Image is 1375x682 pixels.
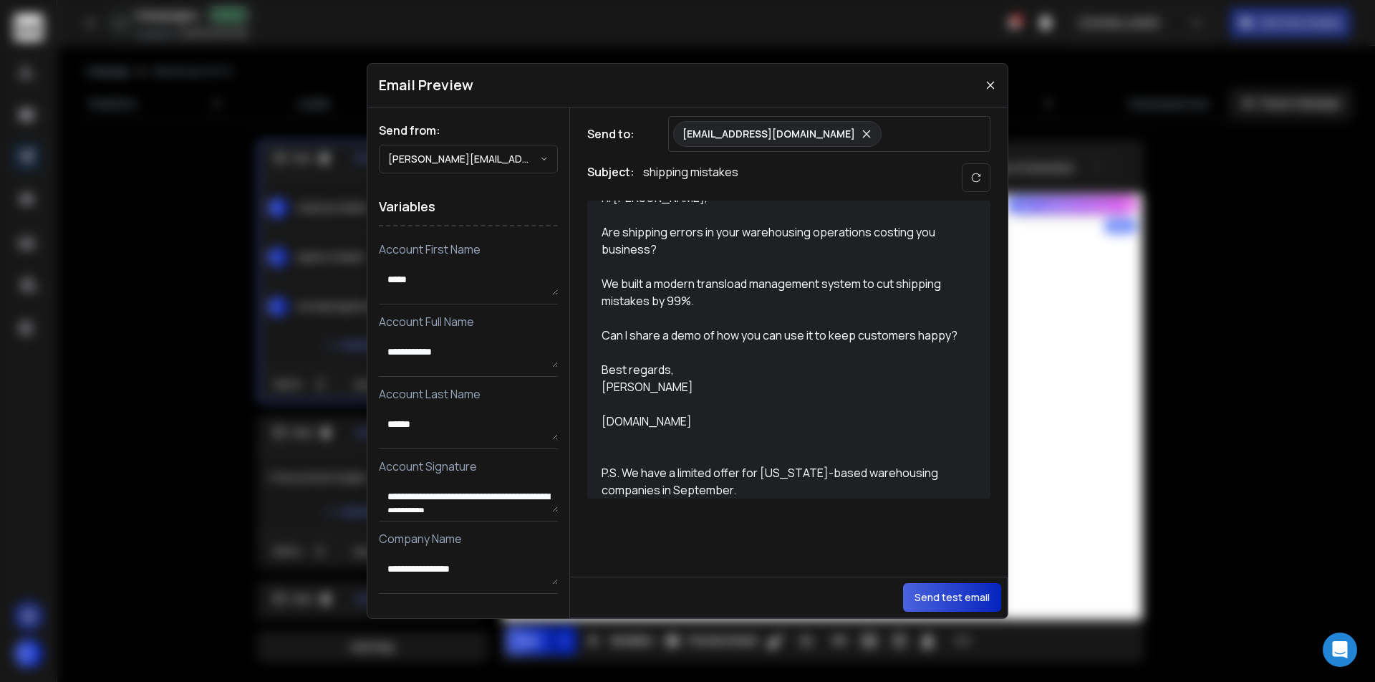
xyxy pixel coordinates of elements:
div: Best regards, [602,361,960,378]
p: Account First Name [379,241,558,258]
p: Company Name [379,530,558,547]
h1: Variables [379,188,558,226]
p: shipping mistakes [643,163,738,192]
p: Email [379,602,558,620]
div: Open Intercom Messenger [1323,633,1357,667]
h1: Send to: [587,125,645,143]
p: Account Last Name [379,385,558,403]
h1: Email Preview [379,75,473,95]
div: [PERSON_NAME] [602,378,960,395]
div: P.S. We have a limited offer for [US_STATE]-based warehousing companies in September. [602,464,960,499]
div: We built a modern transload management system to cut shipping mistakes by 99%. [602,275,960,309]
div: Can I share a demo of how you can use it to keep customers happy? [602,327,960,344]
h1: Send from: [379,122,558,139]
p: Account Signature [379,458,558,475]
div: [DOMAIN_NAME] [602,413,960,430]
button: Send test email [903,583,1001,612]
div: Are shipping errors in your warehousing operations costing you business? [602,224,960,258]
p: [PERSON_NAME][EMAIL_ADDRESS][DOMAIN_NAME] [388,152,540,166]
p: [EMAIL_ADDRESS][DOMAIN_NAME] [682,127,855,141]
p: Account Full Name [379,313,558,330]
h1: Subject: [587,163,635,192]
